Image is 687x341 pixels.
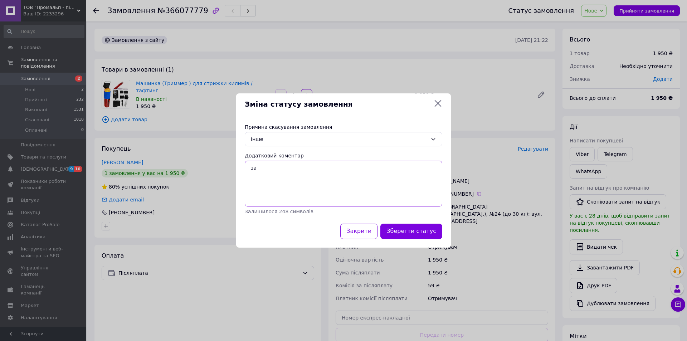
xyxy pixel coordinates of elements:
[245,99,431,109] span: Зміна статусу замовлення
[340,224,377,239] button: Закрити
[245,153,304,159] label: Додатковий коментар
[245,209,313,214] span: Залишилося 248 символів
[380,224,442,239] button: Зберегти статус
[245,161,442,206] textarea: за
[251,135,428,143] div: Інше
[245,123,442,131] div: Причина скасування замовлення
